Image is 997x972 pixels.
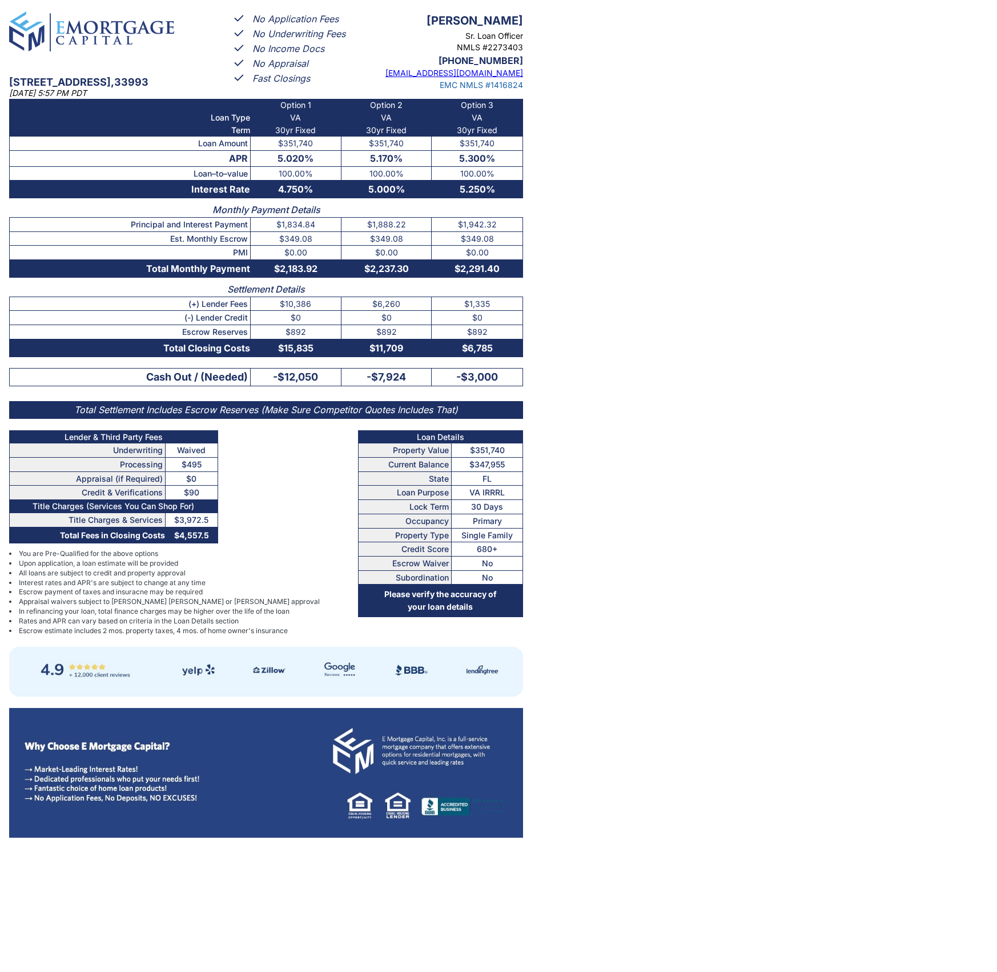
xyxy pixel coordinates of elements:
[250,99,341,111] td: Option 1
[286,327,306,337] span: $892
[460,183,495,195] span: 5.250%
[452,556,523,570] td: No
[10,150,251,166] th: APR
[10,443,166,458] th: Underwriting
[369,342,403,354] span: $11,709
[19,607,290,617] span: In refinancing your loan, total finance charges may be higher over the life of the loan
[9,647,523,693] img: ratings.jpg
[358,486,451,500] th: Loan Purpose
[452,542,523,557] td: 680+
[250,124,341,137] td: 30yr Fixed
[9,87,174,99] p: [DATE] 5:57 PM PDT
[452,528,523,542] td: Single Family
[10,111,251,124] th: Loan Type
[10,124,251,137] th: Term
[278,183,313,195] span: 4.750%
[19,559,178,569] span: Upon application, a loan estimate will be provided
[358,528,451,542] th: Property Type
[279,169,313,178] span: 100.00%
[341,111,432,124] td: VA
[460,169,495,178] span: 100.00%
[367,219,406,229] span: $1,888.22
[358,42,523,53] p: NMLS # 2273403
[252,71,310,86] p: Fast Closings
[358,471,451,486] th: State
[358,79,523,91] p: EMC NMLS #1416824
[19,597,320,607] span: Appraisal waivers subject to [PERSON_NAME] [PERSON_NAME] or [PERSON_NAME] approval
[375,247,398,257] span: $0.00
[370,234,403,243] span: $349.08
[10,430,218,443] th: Lender & Third Party Fees
[452,471,523,486] td: FL
[10,325,251,339] th: Escrow Reserves
[250,111,341,124] td: VA
[252,42,324,56] p: No Income Docs
[459,153,495,164] span: 5.300%
[368,183,405,195] span: 5.000%
[10,471,166,486] th: Appraisal (if Required)
[341,124,432,137] td: 30yr Fixed
[252,27,345,41] p: No Underwriting Fees
[385,68,523,78] a: [EMAIL_ADDRESS][DOMAIN_NAME]
[19,578,206,588] span: Interest rates and APR's are subject to change at any time
[10,260,251,278] th: Total Monthly Payment
[19,569,186,578] span: All loans are subject to credit and property approval
[452,486,523,500] td: VA IRRRL
[278,153,313,164] span: 5.020%
[280,299,311,309] span: $10,386
[460,138,495,148] span: $351,740
[467,327,488,337] span: $892
[432,124,523,137] td: 30yr Fixed
[358,458,451,472] th: Current Balance
[10,527,166,543] th: Total Fees in Closing Costs
[456,371,498,383] span: -$3,000
[358,54,523,68] p: [PHONE_NUMBER]
[10,369,251,386] th: Cash Out / (Needed)
[10,198,523,217] th: Monthly Payment Details
[358,11,523,30] p: [PERSON_NAME]
[455,263,500,274] span: $2,291.40
[10,458,166,472] th: Processing
[10,231,251,246] th: Est. Monthly Escrow
[452,570,523,585] td: No
[166,443,218,458] td: Waived
[184,487,199,497] span: $90
[376,327,397,337] span: $892
[9,11,174,51] img: emc-logo-full.png
[462,342,493,354] span: $6,785
[10,166,251,181] th: Loan–to–value
[10,181,251,198] th: Interest Rate
[452,514,523,528] td: Primary
[469,459,505,469] span: $347,955
[9,708,523,834] img: footer.jpg
[10,137,251,151] th: Loan Amount
[358,430,522,443] th: Loan Details
[279,234,312,243] span: $349.08
[278,138,313,148] span: $351,740
[472,313,483,322] span: $0
[461,234,494,243] span: $349.08
[432,111,523,124] td: VA
[370,153,403,164] span: 5.170%
[9,401,523,419] p: Total Settlement Includes Escrow Reserves (Make Sure Competitor Quotes Includes That)
[278,342,313,354] span: $15,835
[10,297,251,311] th: (+) Lender Fees
[466,247,489,257] span: $0.00
[358,570,451,585] th: Subordination
[464,299,490,309] span: $1,335
[358,542,451,557] th: Credit Score
[358,443,451,458] th: Property Value
[367,371,406,383] span: -$7,924
[372,299,400,309] span: $6,260
[10,218,251,232] th: Principal and Interest Payment
[452,500,523,514] td: 30 Days
[10,339,251,357] th: Total Closing Costs
[358,30,523,42] p: Sr. Loan Officer
[19,626,288,636] span: Escrow estimate includes 2 mos. property taxes, 4 mos. of home owner's insurance
[432,99,523,111] td: Option 3
[252,12,339,26] p: No Application Fees
[10,486,166,500] th: Credit & Verifications
[10,311,251,325] th: (-) Lender Credit
[186,474,196,483] span: $0
[291,313,301,322] span: $0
